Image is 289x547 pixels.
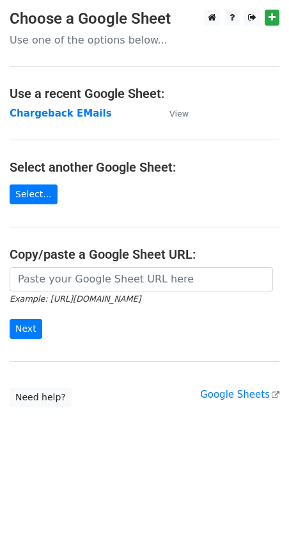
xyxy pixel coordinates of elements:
small: View [169,109,189,118]
h4: Select another Google Sheet: [10,159,279,175]
h4: Copy/paste a Google Sheet URL: [10,247,279,262]
a: Google Sheets [200,389,279,400]
h3: Choose a Google Sheet [10,10,279,28]
p: Use one of the options below... [10,33,279,47]
iframe: Chat Widget [225,486,289,547]
a: Select... [10,184,58,204]
a: Need help? [10,388,72,407]
input: Next [10,319,42,339]
a: Chargeback EMails [10,108,112,119]
a: View [157,108,189,119]
input: Paste your Google Sheet URL here [10,267,273,291]
small: Example: [URL][DOMAIN_NAME] [10,294,141,304]
h4: Use a recent Google Sheet: [10,86,279,101]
